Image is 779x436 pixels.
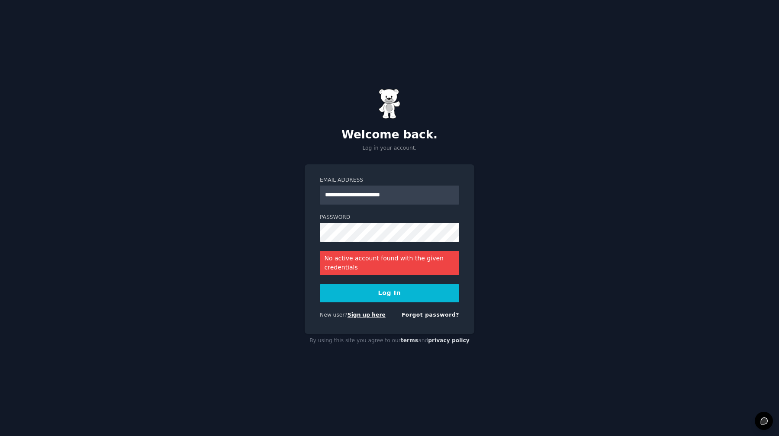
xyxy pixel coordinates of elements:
[320,312,348,318] span: New user?
[401,337,418,343] a: terms
[305,144,474,152] p: Log in your account.
[428,337,470,343] a: privacy policy
[320,214,459,221] label: Password
[379,89,400,119] img: Gummy Bear
[402,312,459,318] a: Forgot password?
[305,128,474,142] h2: Welcome back.
[320,284,459,302] button: Log In
[305,334,474,348] div: By using this site you agree to our and
[320,251,459,275] div: No active account found with the given credentials
[348,312,386,318] a: Sign up here
[320,176,459,184] label: Email Address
